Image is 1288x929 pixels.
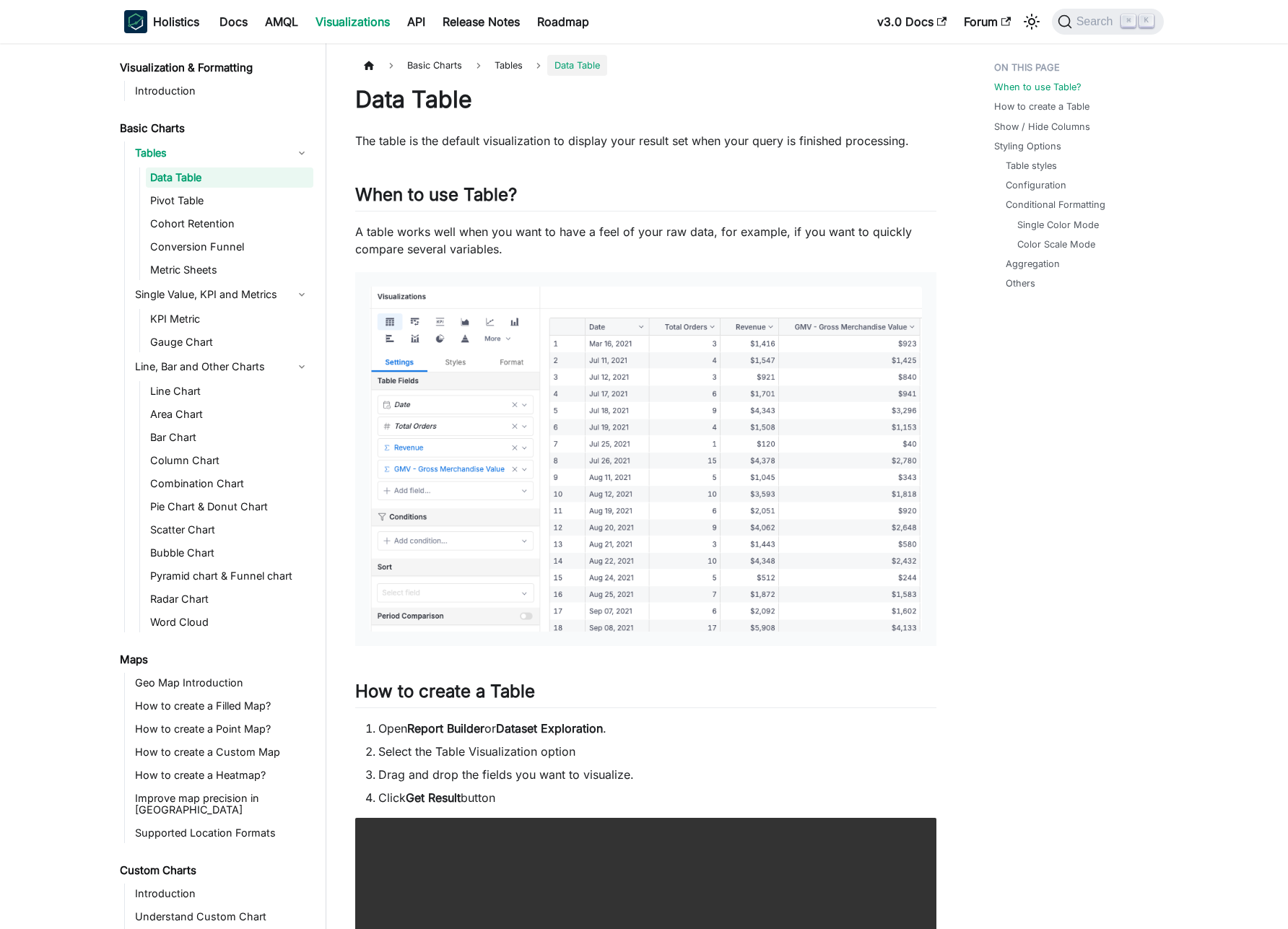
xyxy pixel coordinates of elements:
[146,260,313,280] a: Metric Sheets
[256,10,307,33] a: AMQL
[146,589,313,609] a: Radar Chart
[434,10,528,33] a: Release Notes
[1017,218,1099,232] a: Single Color Mode
[406,790,461,805] strong: Get Result
[146,497,313,517] a: Pie Chart & Donut Chart
[131,823,313,843] a: Supported Location Formats
[378,766,936,783] li: Drag and drop the fields you want to visualize.
[146,450,313,471] a: Column Chart
[146,167,313,188] a: Data Table
[131,696,313,716] a: How to create a Filled Map?
[869,10,955,33] a: v3.0 Docs
[1006,276,1035,290] a: Others
[994,139,1061,153] a: Styling Options
[146,566,313,586] a: Pyramid chart & Funnel chart
[378,720,936,737] li: Open or .
[1006,159,1057,173] a: Table styles
[399,10,434,33] a: API
[994,120,1090,134] a: Show / Hide Columns
[131,884,313,904] a: Introduction
[355,55,383,76] a: Home page
[955,10,1019,33] a: Forum
[116,650,313,670] a: Maps
[378,789,936,806] li: Click button
[116,58,313,78] a: Visualization & Formatting
[124,10,147,33] img: Holistics
[131,765,313,785] a: How to create a Heatmap?
[355,55,936,76] nav: Breadcrumbs
[1006,178,1066,192] a: Configuration
[496,721,603,736] strong: Dataset Exploration
[124,10,199,33] a: HolisticsHolistics
[211,10,256,33] a: Docs
[1121,14,1136,27] kbd: ⌘
[131,355,313,378] a: Line, Bar and Other Charts
[131,742,313,762] a: How to create a Custom Map
[146,332,313,352] a: Gauge Chart
[1052,9,1164,35] button: Search (Command+K)
[131,673,313,693] a: Geo Map Introduction
[1017,237,1095,251] a: Color Scale Mode
[131,719,313,739] a: How to create a Point Map?
[146,427,313,448] a: Bar Chart
[131,141,313,165] a: Tables
[1072,15,1122,28] span: Search
[131,283,313,306] a: Single Value, KPI and Metrics
[487,55,530,76] span: Tables
[1006,198,1105,211] a: Conditional Formatting
[153,13,199,30] b: Holistics
[116,860,313,881] a: Custom Charts
[131,81,313,101] a: Introduction
[146,520,313,540] a: Scatter Chart
[355,184,936,211] h2: When to use Table?
[307,10,399,33] a: Visualizations
[400,55,469,76] span: Basic Charts
[547,55,607,76] span: Data Table
[146,404,313,424] a: Area Chart
[146,381,313,401] a: Line Chart
[110,43,326,929] nav: Docs sidebar
[994,80,1082,94] a: When to use Table?
[146,214,313,234] a: Cohort Retention
[131,907,313,927] a: Understand Custom Chart
[116,118,313,139] a: Basic Charts
[146,612,313,632] a: Word Cloud
[146,237,313,257] a: Conversion Funnel
[1139,14,1154,27] kbd: K
[131,788,313,820] a: Improve map precision in [GEOGRAPHIC_DATA]
[528,10,598,33] a: Roadmap
[355,132,936,149] p: The table is the default visualization to display your result set when your query is finished pro...
[994,100,1089,113] a: How to create a Table
[407,721,484,736] strong: Report Builder
[355,681,936,708] h2: How to create a Table
[355,85,936,114] h1: Data Table
[1020,10,1043,33] button: Switch between dark and light mode (currently light mode)
[146,309,313,329] a: KPI Metric
[355,223,936,258] p: A table works well when you want to have a feel of your raw data, for example, if you want to qui...
[146,191,313,211] a: Pivot Table
[1006,257,1060,271] a: Aggregation
[146,474,313,494] a: Combination Chart
[378,743,936,760] li: Select the Table Visualization option
[146,543,313,563] a: Bubble Chart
